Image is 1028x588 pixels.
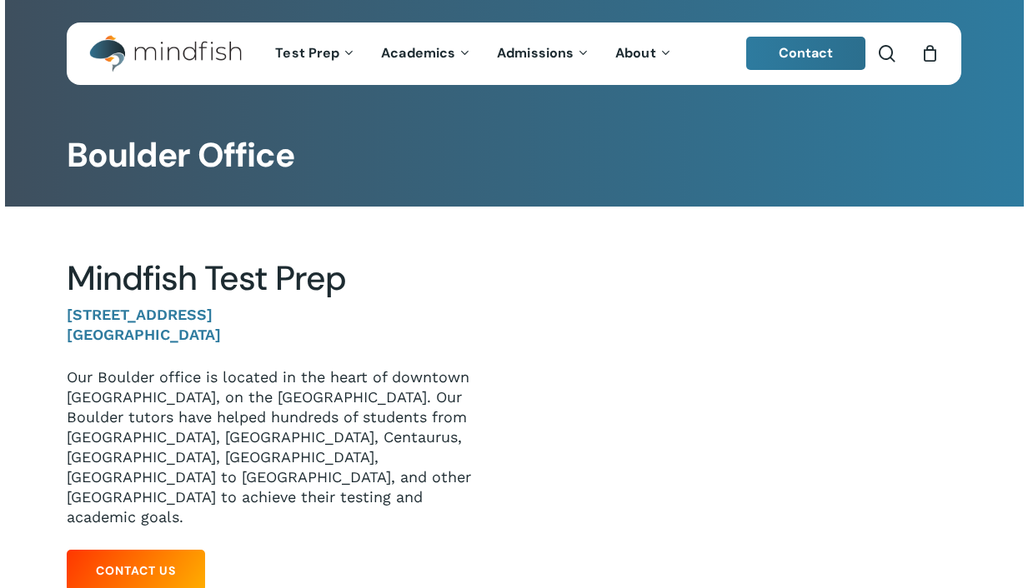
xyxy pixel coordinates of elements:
a: Academics [369,47,484,61]
span: Test Prep [275,44,339,62]
span: Contact Us [96,562,176,579]
span: Contact [779,44,834,62]
h2: Mindfish Test Prep [67,258,489,299]
h1: Boulder Office [67,136,961,176]
a: Admissions [484,47,603,61]
span: Academics [381,44,455,62]
nav: Main Menu [263,22,684,85]
a: Test Prep [263,47,369,61]
strong: [STREET_ADDRESS] [67,306,213,323]
p: Our Boulder office is located in the heart of downtown [GEOGRAPHIC_DATA], on the [GEOGRAPHIC_DATA... [67,367,489,527]
header: Main Menu [67,22,961,85]
span: About [615,44,656,62]
span: Admissions [497,44,574,62]
a: About [603,47,685,61]
a: Contact [746,37,866,70]
strong: [GEOGRAPHIC_DATA] [67,326,221,343]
